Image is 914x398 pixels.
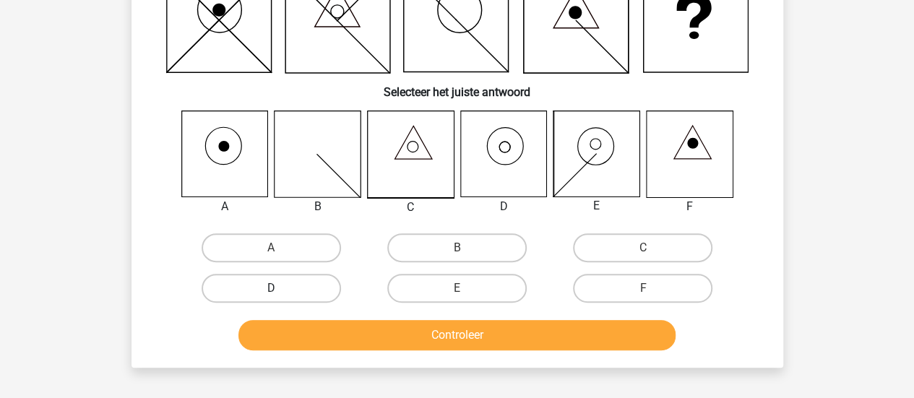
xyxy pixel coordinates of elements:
label: C [573,233,712,262]
div: A [171,198,280,215]
label: B [387,233,527,262]
label: A [202,233,341,262]
div: D [449,198,559,215]
label: E [387,274,527,303]
label: D [202,274,341,303]
div: B [263,198,372,215]
button: Controleer [238,320,676,350]
label: F [573,274,712,303]
div: C [356,199,465,216]
h6: Selecteer het juiste antwoord [155,74,760,99]
div: E [542,197,651,215]
div: F [635,198,744,215]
